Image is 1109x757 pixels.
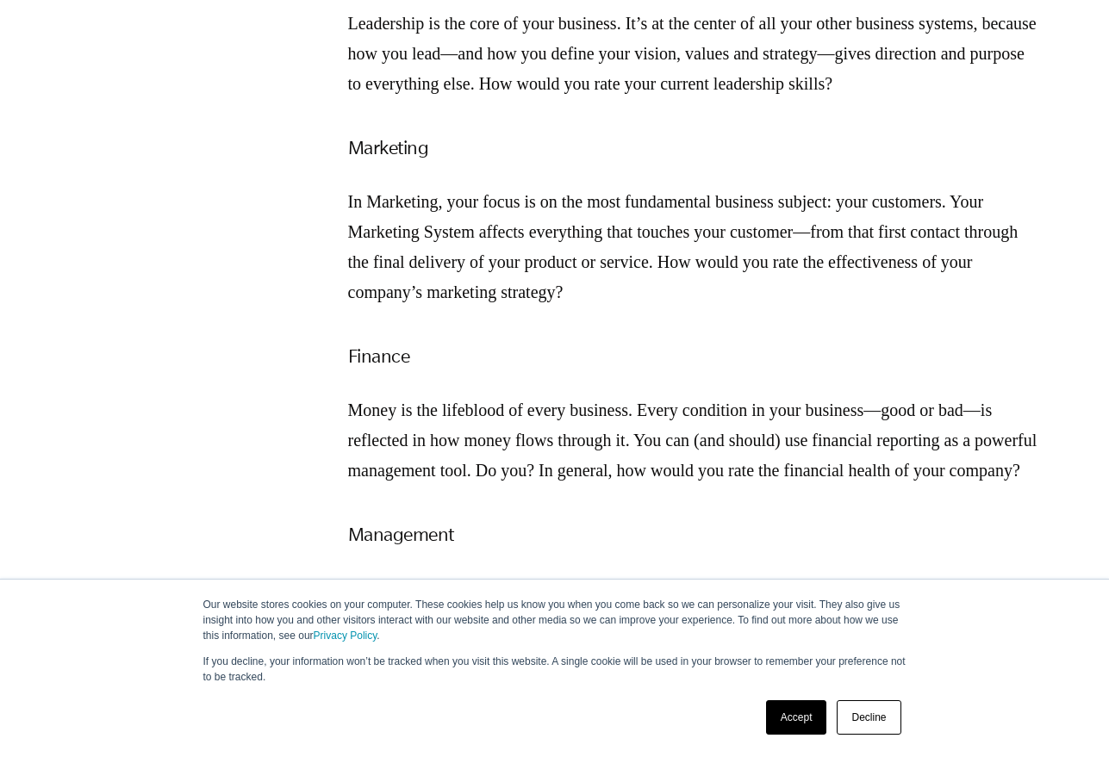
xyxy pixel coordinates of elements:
a: Accept [766,700,827,735]
p: If you decline, your information won’t be tracked when you visit this website. A single cookie wi... [203,654,907,685]
h3: Finance [348,342,1037,369]
p: In Marketing, your focus is on the most fundamental business subject: your customers. Your Market... [348,187,1037,307]
a: Decline [837,700,900,735]
a: Privacy Policy [314,630,377,642]
h3: Marketing [348,133,1037,161]
p: Our website stores cookies on your computer. These cookies help us know you when you come back so... [203,597,907,643]
p: Leadership is the core of your business. It’s at the center of all your other business systems, b... [348,9,1037,99]
h3: Management [348,520,1037,548]
p: Management is the main tool for developing both your people and your systems, and it's subsequent... [348,574,1037,664]
p: Money is the lifeblood of every business. Every condition in your business—good or bad—is reflect... [348,395,1037,486]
